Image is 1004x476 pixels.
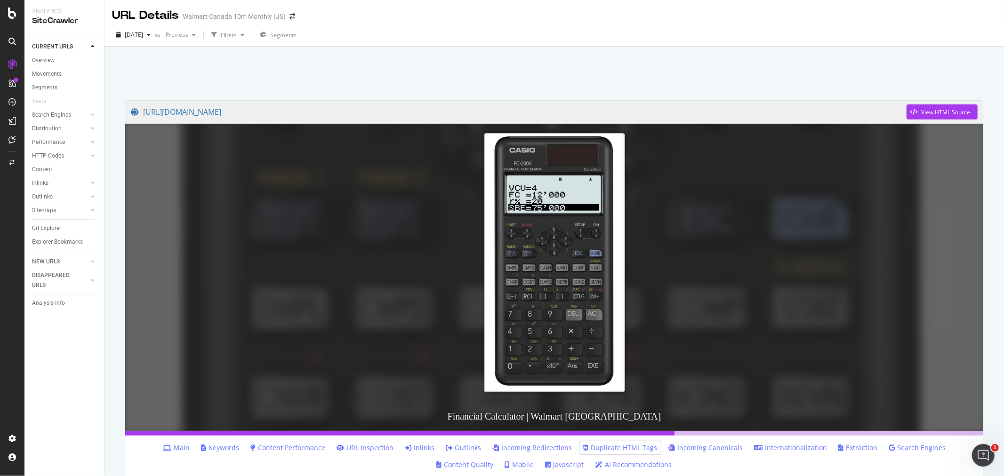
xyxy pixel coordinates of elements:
[32,110,88,120] a: Search Engines
[112,27,154,42] button: [DATE]
[162,27,200,42] button: Previous
[337,443,394,452] a: URL Inspection
[437,460,494,469] a: Content Quality
[256,27,300,42] button: Segments
[583,443,657,452] a: Duplicate HTML Tags
[32,69,97,79] a: Movements
[32,56,55,65] div: Overview
[889,443,946,452] a: Search Engines
[154,31,162,39] span: vs
[125,402,983,431] h3: Financial Calculator | Walmart [GEOGRAPHIC_DATA]
[32,257,88,267] a: NEW URLS
[32,124,62,134] div: Distribution
[972,444,995,467] iframe: Intercom live chat
[32,270,80,290] div: DISAPPEARED URLS
[125,31,143,39] span: 2025 Aug. 29th
[163,443,190,452] a: Main
[32,69,62,79] div: Movements
[32,178,48,188] div: Inlinks
[32,96,56,106] a: Visits
[162,31,188,39] span: Previous
[32,298,97,308] a: Analysis Info
[921,108,970,116] div: View HTML Source
[32,110,71,120] div: Search Engines
[131,100,907,124] a: [URL][DOMAIN_NAME]
[446,443,481,452] a: Outlinks
[270,31,297,39] span: Segments
[32,298,65,308] div: Analysis Info
[32,42,73,52] div: CURRENT URLS
[32,124,88,134] a: Distribution
[505,460,534,469] a: Mobile
[595,460,672,469] a: AI Recommendations
[201,443,239,452] a: Keywords
[183,12,286,21] div: Walmart Canada 10m Monthly (JS)
[991,444,999,452] span: 1
[32,165,97,175] a: Content
[754,443,827,452] a: Internationalization
[32,223,97,233] a: Url Explorer
[32,83,97,93] a: Segments
[32,165,52,175] div: Content
[221,31,237,39] div: Filters
[250,443,325,452] a: Content Performance
[32,237,83,247] div: Explorer Bookmarks
[546,460,584,469] a: Javascript
[32,206,88,215] a: Sitemaps
[484,133,625,392] img: Financial Calculator | Walmart Canada
[32,42,88,52] a: CURRENT URLS
[112,8,179,24] div: URL Details
[32,237,97,247] a: Explorer Bookmarks
[32,257,60,267] div: NEW URLS
[32,151,64,161] div: HTTP Codes
[492,443,572,452] a: Incoming Redirections
[32,83,57,93] div: Segments
[32,137,88,147] a: Performance
[32,223,61,233] div: Url Explorer
[32,206,56,215] div: Sitemaps
[32,151,88,161] a: HTTP Codes
[32,192,53,202] div: Outlinks
[32,56,97,65] a: Overview
[32,137,65,147] div: Performance
[32,16,96,26] div: SiteCrawler
[32,192,88,202] a: Outlinks
[907,104,978,119] button: View HTML Source
[838,443,877,452] a: Extraction
[32,96,46,106] div: Visits
[32,8,96,16] div: Analytics
[32,178,88,188] a: Inlinks
[32,270,88,290] a: DISAPPEARED URLS
[405,443,434,452] a: Inlinks
[208,27,248,42] button: Filters
[289,13,295,20] div: arrow-right-arrow-left
[668,443,743,452] a: Incoming Canonicals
